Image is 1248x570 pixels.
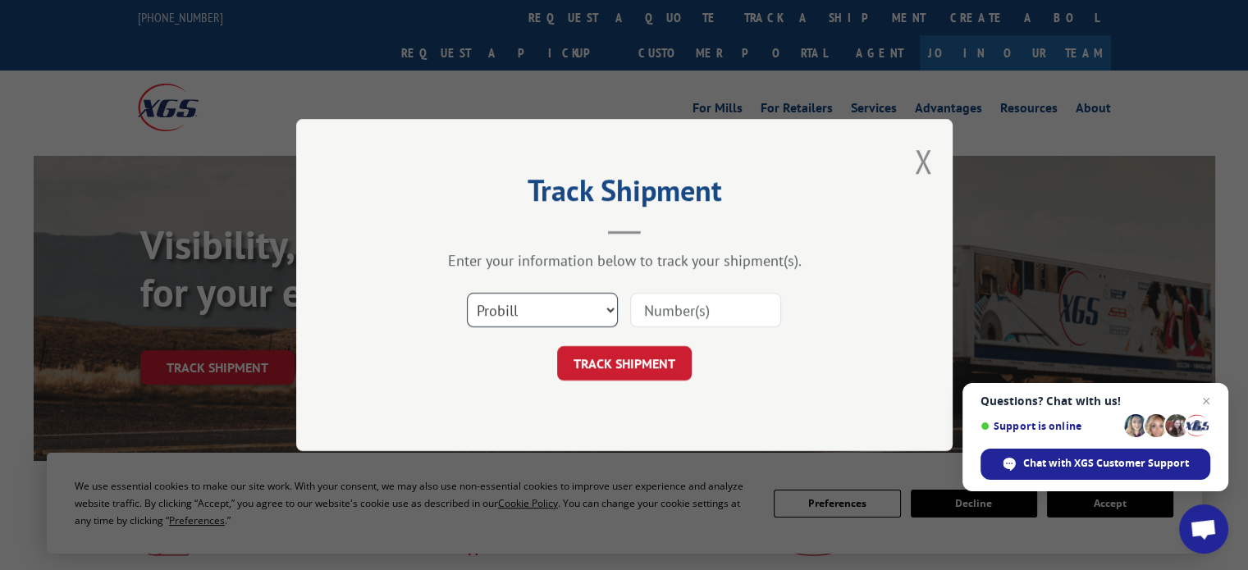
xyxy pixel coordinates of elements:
[914,139,932,183] button: Close modal
[630,293,781,327] input: Number(s)
[378,179,871,210] h2: Track Shipment
[1179,504,1228,554] div: Open chat
[1023,456,1189,471] span: Chat with XGS Customer Support
[981,420,1118,432] span: Support is online
[1196,391,1216,411] span: Close chat
[981,394,1210,408] span: Questions? Chat with us!
[557,346,692,381] button: TRACK SHIPMENT
[981,449,1210,480] div: Chat with XGS Customer Support
[378,251,871,270] div: Enter your information below to track your shipment(s).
